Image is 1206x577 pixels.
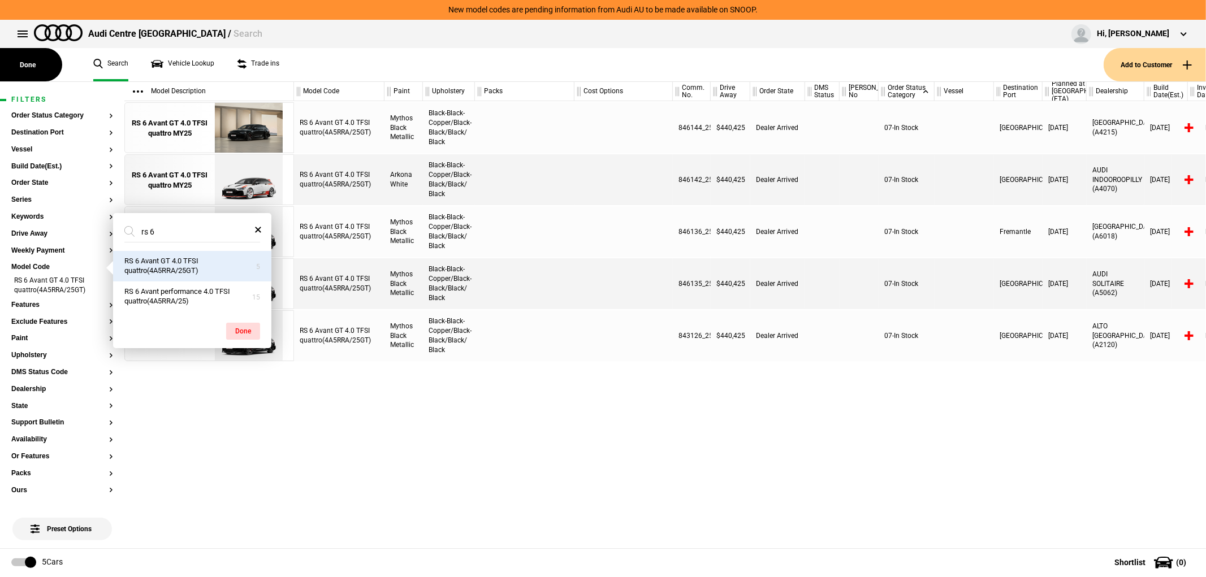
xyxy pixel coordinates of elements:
div: [DATE] [1144,206,1188,257]
div: Mythos Black Metallic [384,102,423,153]
section: Support Bulletin [11,419,113,436]
div: Black-Black-Copper/Black-Black/Black/ Black [423,258,475,309]
div: Destination Port [994,82,1042,101]
span: Search [234,28,262,39]
div: RS 6 Avant GT 4.0 TFSI quattro(4A5RRA/25GT) [294,206,384,257]
section: Packs [11,470,113,487]
section: Exclude Features [11,318,113,335]
div: 07-In Stock [879,102,935,153]
a: Search [93,48,128,81]
section: DMS Status Code [11,368,113,385]
div: Mythos Black Metallic [384,206,423,257]
div: AUDI INDOOROOPILLY (A4070) [1087,154,1144,205]
div: 5 Cars [42,557,63,568]
div: Mythos Black Metallic [384,258,423,309]
div: $440,425 [711,206,750,257]
h1: Filters [11,96,113,103]
img: Audi_4A5RRA_25GT_JC_0E0E_WC7_5MK_6H4_6XE_PS5_PA3_C4D_2MD_4D0_PA5_PC9_(Nadin:_2MD_4D0_5MK_6H4_6XE_... [209,207,288,258]
a: RS 6 Avant GT 4.0 TFSI quattro MY25 [131,207,209,258]
button: Upholstery [11,352,113,359]
button: Exclude Features [11,318,113,326]
button: Availability [11,436,113,444]
button: Model Code [11,263,113,271]
div: 846135_25 [673,258,711,309]
a: Trade ins [237,48,279,81]
button: Done [226,323,260,340]
span: Preset Options [33,511,92,533]
section: Features [11,301,113,318]
button: DMS Status Code [11,368,113,376]
button: Or Features [11,453,113,461]
button: Support Bulletin [11,419,113,427]
div: Dealer Arrived [750,102,805,153]
div: Model Code [294,82,384,101]
button: Features [11,301,113,309]
button: Packs [11,470,113,478]
section: Build Date(Est.) [11,163,113,180]
button: RS 6 Avant GT 4.0 TFSI quattro(4A5RRA/25GT) [113,251,271,281]
div: Packs [475,82,574,101]
div: AUDI SOLITAIRE (A5062) [1087,258,1144,309]
div: Black-Black-Copper/Black-Black/Black/ Black [423,154,475,205]
div: Audi Centre [GEOGRAPHIC_DATA] / [88,28,262,40]
div: Hi, [PERSON_NAME] [1097,28,1169,40]
section: Availability [11,436,113,453]
div: [DATE] [1043,154,1087,205]
div: [DATE] [1144,102,1188,153]
div: 07-In Stock [879,258,935,309]
section: Upholstery [11,352,113,368]
div: Fremantle [994,206,1043,257]
section: Model CodeRS 6 Avant GT 4.0 TFSI quattro(4A5RRA/25GT) [11,263,113,301]
div: 843126_25 [673,310,711,361]
div: Model Description [124,82,293,101]
a: RS 6 Avant GT 4.0 TFSI quattro MY25 [131,155,209,206]
button: State [11,402,113,410]
div: 07-In Stock [879,206,935,257]
div: Mythos Black Metallic [384,310,423,361]
div: Dealer Arrived [750,206,805,257]
div: 846142_25 [673,154,711,205]
section: Series [11,196,113,213]
div: [GEOGRAPHIC_DATA] [994,102,1043,153]
div: Paint [384,82,422,101]
div: $440,425 [711,102,750,153]
div: RS 6 Avant GT 4.0 TFSI quattro(4A5RRA/25GT) [294,310,384,361]
div: RS 6 Avant GT 4.0 TFSI quattro MY25 [131,170,209,190]
section: Dealership [11,385,113,402]
div: Black-Black-Copper/Black-Black/Black/ Black [423,206,475,257]
div: [DATE] [1043,258,1087,309]
img: Audi_4A5RRA_25GT_JC_Z9Z9_WC7_5MK_6H4_6XE_PS5_PA3_C3A_2MD_4D0_PA5_PC9_(Nadin:_2MD_4D0_5MK_6H4_6XE_... [209,155,288,206]
div: DMS Status [805,82,839,101]
div: [DATE] [1144,258,1188,309]
button: Ours [11,487,113,494]
div: [GEOGRAPHIC_DATA] [994,154,1043,205]
div: [DATE] [1144,154,1188,205]
button: Paint [11,335,113,342]
section: Destination Port [11,129,113,146]
button: Order State [11,179,113,187]
img: audi.png [34,24,83,41]
section: Weekly Payment [11,247,113,264]
div: Dealer Arrived [750,310,805,361]
div: RS 6 Avant GT 4.0 TFSI quattro MY25 [131,118,209,138]
button: Build Date(Est.) [11,163,113,171]
div: [DATE] [1043,310,1087,361]
div: [GEOGRAPHIC_DATA] [994,310,1043,361]
section: Keywords [11,213,113,230]
div: Arkona White [384,154,423,205]
a: Vehicle Lookup [151,48,214,81]
button: Vessel [11,146,113,154]
button: Destination Port [11,129,113,137]
div: RS 6 Avant GT 4.0 TFSI quattro(4A5RRA/25GT) [294,102,384,153]
section: Order Status Category [11,112,113,129]
div: Dealer Arrived [750,154,805,205]
div: 846144_25 [673,102,711,153]
button: Keywords [11,213,113,221]
div: [GEOGRAPHIC_DATA] (A6018) [1087,206,1144,257]
div: Order State [750,82,805,101]
button: Order Status Category [11,112,113,120]
div: 07-In Stock [879,310,935,361]
button: Add to Customer [1104,48,1206,81]
div: Black-Black-Copper/Black-Black/Black/ Black [423,102,475,153]
div: Vessel [935,82,993,101]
